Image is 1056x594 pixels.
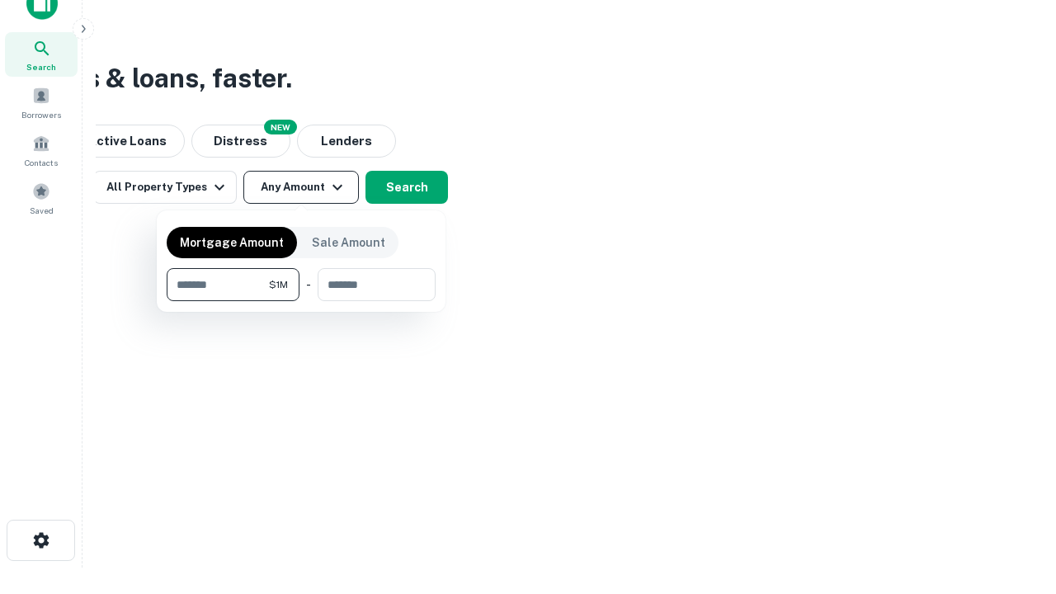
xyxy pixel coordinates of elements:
div: - [306,268,311,301]
p: Sale Amount [312,233,385,252]
p: Mortgage Amount [180,233,284,252]
iframe: Chat Widget [973,462,1056,541]
span: $1M [269,277,288,292]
